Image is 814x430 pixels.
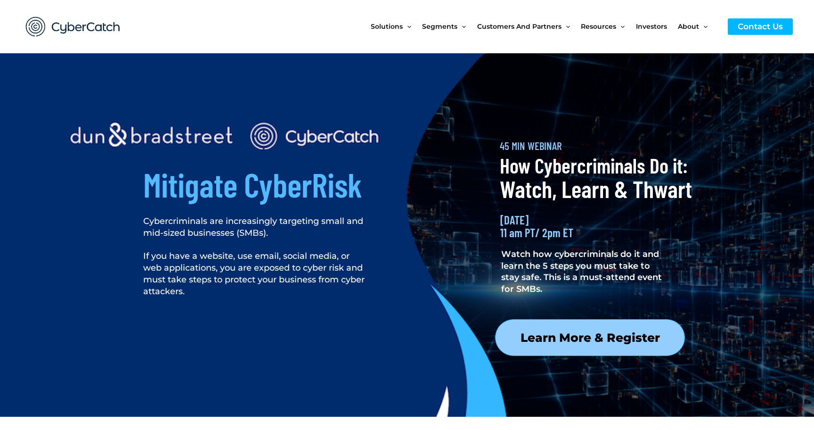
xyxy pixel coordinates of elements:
span: Solutions [371,7,403,46]
a: Investors [636,7,678,46]
span: Menu Toggle [616,7,625,46]
span: Menu Toggle [457,7,466,46]
span: Investors [636,7,667,46]
span: Menu Toggle [699,7,708,46]
a: Contact Us [728,18,793,35]
span: Menu Toggle [562,7,570,46]
h2: Mitigate CyberRisk [143,163,422,206]
h2: [DATE] 11 am PT/ 2pm ET [500,214,670,239]
span: About [678,7,699,46]
span: If you have a website, use email, social media, or web applications, you are exposed to cyber ris... [143,251,365,296]
h2: 45 MIN WEBINAR [500,139,690,153]
a: Learn More & Register [495,319,685,356]
nav: Site Navigation: New Main Menu [371,7,718,46]
span: Cybercriminals are increasingly targeting small and mid-sized businesses (SMBs). [143,216,363,238]
span: Customers and Partners [477,7,562,46]
span: Resources [581,7,616,46]
h2: How Cybercriminals Do it: [500,152,690,179]
h2: Watch, Learn & Thwart [500,174,696,204]
img: CyberCatch [16,7,130,46]
span: Menu Toggle [403,7,411,46]
span: Watch how cybercriminals do it and learn the 5 steps you must take to stay safe. This is a must-a... [501,249,662,294]
span: Segments [422,7,457,46]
